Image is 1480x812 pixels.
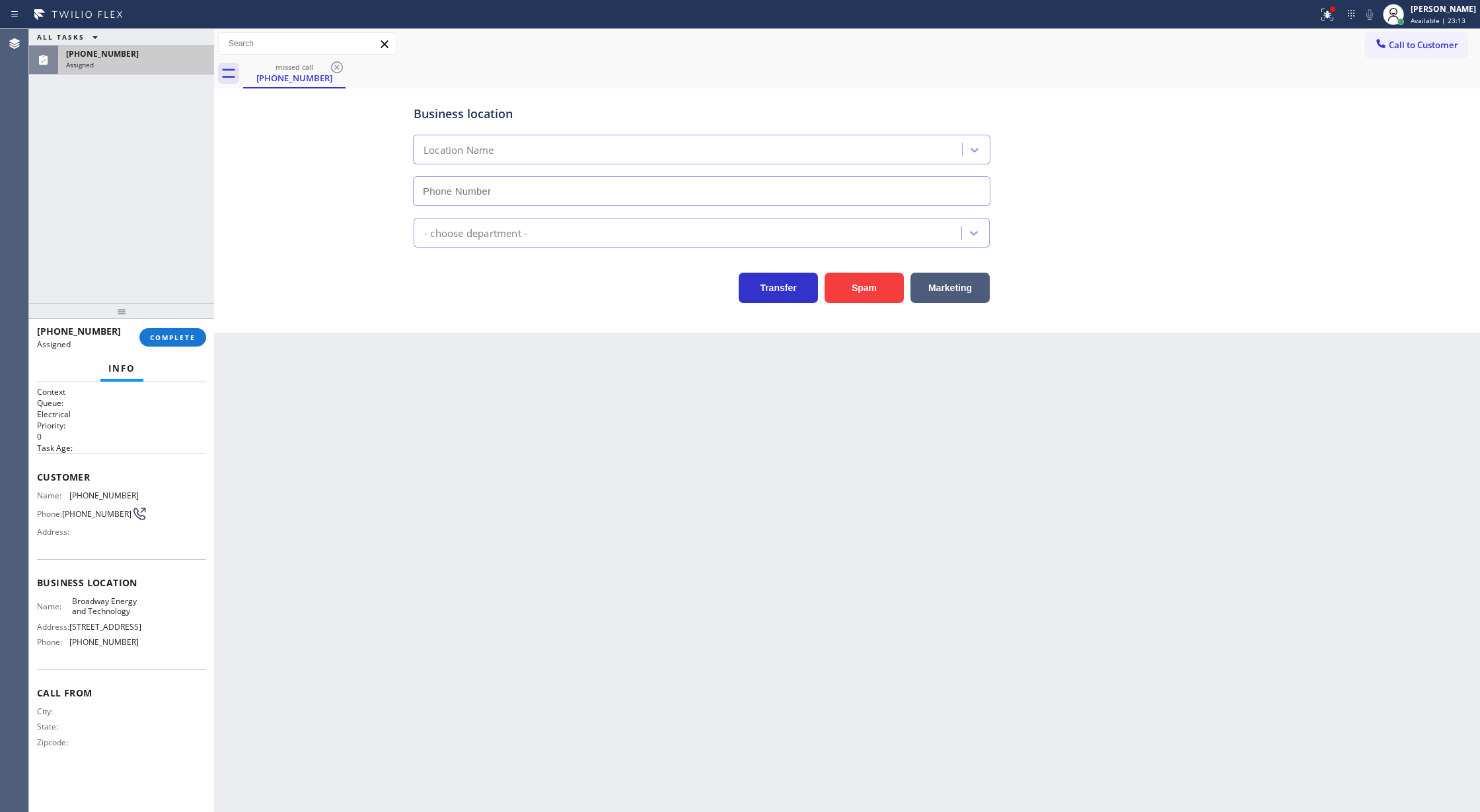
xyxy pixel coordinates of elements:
button: COMPLETE [139,328,206,347]
div: (732) 501-3167 [244,59,344,87]
div: Location Name [424,143,494,158]
span: Available | 23:13 [1411,16,1465,25]
div: Business location [414,105,990,123]
button: Info [100,356,143,382]
span: Business location [37,576,206,589]
input: Phone Number [413,176,990,206]
span: State: [37,722,72,731]
span: Call to Customer [1389,39,1458,51]
h1: Context [37,386,206,397]
span: [PHONE_NUMBER] [66,48,139,59]
span: Assigned [66,60,94,69]
span: [PHONE_NUMBER] [69,637,139,647]
span: Phone: [37,509,62,519]
h2: Priority: [37,420,206,431]
span: Name: [37,601,72,611]
button: Transfer [739,273,818,303]
input: Search [219,33,396,54]
span: Name: [37,491,69,500]
span: Call From [37,687,206,699]
span: Zipcode: [37,737,72,747]
p: Electrical [37,409,206,420]
span: Phone: [37,637,69,647]
p: 0 [37,431,206,442]
button: Mute [1360,5,1379,24]
button: Marketing [910,273,990,303]
span: Assigned [37,339,71,350]
div: [PERSON_NAME] [1411,3,1476,15]
h2: Task Age: [37,442,206,454]
span: [PHONE_NUMBER] [37,325,121,337]
span: COMPLETE [150,333,196,342]
button: Spam [825,273,904,303]
button: ALL TASKS [29,29,111,45]
span: ALL TASKS [37,32,85,42]
h2: Queue: [37,397,206,409]
span: [PHONE_NUMBER] [62,509,131,519]
button: Call to Customer [1366,32,1467,57]
span: [PHONE_NUMBER] [69,491,139,500]
span: Broadway Energy and Technology [72,596,138,617]
span: Info [108,362,135,374]
span: Address: [37,622,69,632]
div: - choose department - [424,225,527,240]
span: Customer [37,471,206,483]
div: missed call [244,62,344,72]
div: [PHONE_NUMBER] [244,72,344,84]
span: [STREET_ADDRESS] [69,622,141,632]
span: City: [37,706,72,716]
span: Address: [37,527,72,537]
